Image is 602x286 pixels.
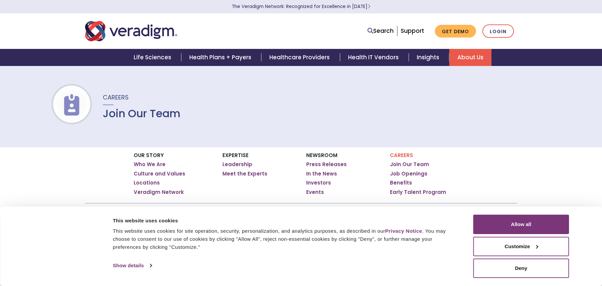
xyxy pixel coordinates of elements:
a: About Us [449,49,491,66]
a: Join Our Team [390,161,429,168]
a: Search [367,26,394,35]
a: Locations [134,180,160,186]
a: Get Demo [435,25,476,38]
a: Events [306,189,324,196]
a: Healthcare Providers [261,49,340,66]
a: Meet the Experts [222,170,267,177]
a: Benefits [390,180,412,186]
a: Show details [113,261,152,271]
a: Investors [306,180,331,186]
button: Allow all [473,215,569,234]
a: Privacy Notice [385,228,422,234]
div: This website uses cookies for site operation, security, personalization, and analytics purposes, ... [113,227,458,251]
button: Customize [473,237,569,256]
a: Early Talent Program [390,189,446,196]
a: Veradigm Network [134,189,184,196]
div: This website uses cookies [113,217,458,225]
button: Deny [473,259,569,278]
a: Job Openings [390,170,427,177]
a: Culture and Values [134,170,185,177]
a: In the News [306,170,337,177]
a: Insights [409,49,449,66]
a: Health IT Vendors [340,49,409,66]
span: Learn More [367,3,371,10]
span: Careers [103,93,129,101]
a: Life Sciences [126,49,181,66]
img: Veradigm logo [85,20,177,42]
h1: Join Our Team [103,107,181,120]
a: Press Releases [306,161,347,168]
a: Leadership [222,161,252,168]
a: The Veradigm Network: Recognized for Excellence in [DATE]Learn More [232,3,371,10]
a: Support [401,27,424,35]
a: Who We Are [134,161,165,168]
a: Health Plans + Payers [181,49,261,66]
a: Login [482,24,514,38]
